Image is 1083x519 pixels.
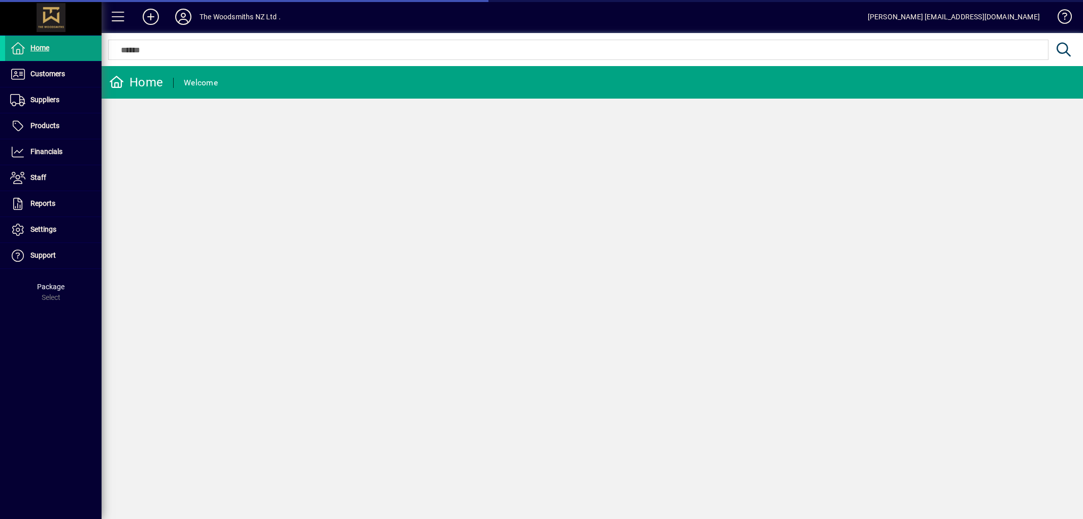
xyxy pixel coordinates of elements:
div: Welcome [184,75,218,91]
span: Staff [30,173,46,181]
a: Support [5,243,102,268]
a: Settings [5,217,102,242]
a: Knowledge Base [1050,2,1070,35]
a: Financials [5,139,102,165]
a: Staff [5,165,102,191]
span: Home [30,44,49,52]
a: Reports [5,191,102,217]
span: Package [37,283,64,291]
span: Suppliers [30,96,59,104]
div: The Woodsmiths NZ Ltd . [200,9,281,25]
span: Financials [30,147,62,156]
a: Products [5,113,102,139]
span: Settings [30,225,56,233]
button: Add [135,8,167,26]
a: Customers [5,62,102,87]
a: Suppliers [5,87,102,113]
button: Profile [167,8,200,26]
span: Customers [30,70,65,78]
div: Home [109,74,163,90]
span: Support [30,251,56,259]
div: [PERSON_NAME] [EMAIL_ADDRESS][DOMAIN_NAME] [868,9,1040,25]
span: Reports [30,199,55,207]
span: Products [30,121,59,130]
